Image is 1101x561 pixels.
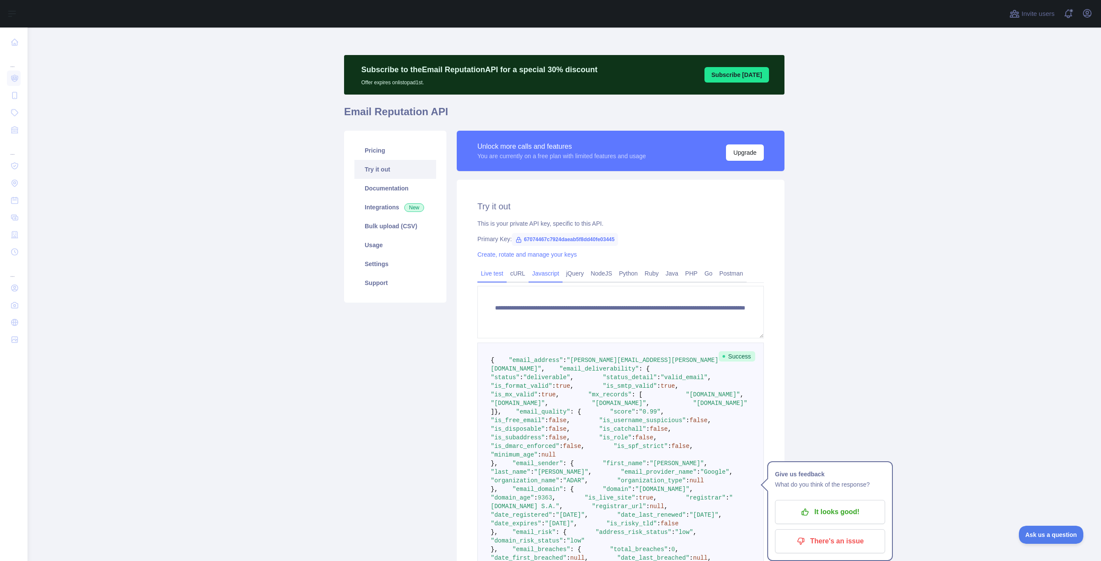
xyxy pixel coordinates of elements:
span: , [584,477,588,484]
a: jQuery [563,267,587,280]
span: , [588,469,592,475]
span: "valid_email" [661,374,707,381]
span: : [686,417,689,424]
span: "address_risk_status" [596,529,671,536]
a: Java [662,267,682,280]
span: , [581,443,584,450]
span: true [661,383,675,389]
h2: Try it out [477,200,764,212]
div: This is your private API key, specific to this API. [477,219,764,228]
span: : [632,434,635,441]
span: "is_smtp_valid" [603,383,657,389]
span: : [657,383,661,389]
span: "domain_risk_status" [491,537,563,544]
span: null [650,503,664,510]
span: "low" [566,537,584,544]
span: 9363 [538,494,552,501]
span: "domain_age" [491,494,534,501]
div: ... [7,139,21,156]
span: , [560,503,563,510]
span: "0.99" [639,408,661,415]
span: "is_role" [599,434,632,441]
button: There's an issue [775,529,885,553]
span: "is_catchall" [599,426,646,432]
span: : [668,443,671,450]
a: Live test [477,267,507,280]
span: 0 [671,546,675,553]
span: , [689,486,693,493]
span: : [560,477,563,484]
span: , [689,443,693,450]
span: }, [491,546,498,553]
span: "is_risky_tld" [606,520,657,527]
a: Documentation [354,179,436,198]
span: "date_registered" [491,512,552,518]
span: "minimum_age" [491,451,538,458]
span: "[PERSON_NAME]" [534,469,588,475]
span: : [657,374,661,381]
span: : [671,529,675,536]
span: , [541,365,545,372]
span: "deliverable" [523,374,570,381]
span: , [653,434,657,441]
span: : { [570,408,581,415]
button: Subscribe [DATE] [704,67,769,83]
span: true [556,383,570,389]
a: Integrations New [354,198,436,217]
span: "total_breaches" [610,546,667,553]
span: : [541,520,545,527]
a: Bulk upload (CSV) [354,217,436,236]
span: , [661,408,664,415]
span: { [491,357,494,364]
p: Offer expires on listopad 1st. [361,76,597,86]
span: , [729,469,733,475]
span: }, [491,529,498,536]
span: : [686,512,689,518]
span: }, [491,486,498,493]
span: "email_breaches" [512,546,570,553]
span: "organization_name" [491,477,560,484]
span: }, [494,408,501,415]
span: : [686,477,689,484]
span: : [635,408,639,415]
span: , [566,417,570,424]
a: Settings [354,254,436,273]
span: "mx_records" [588,391,632,398]
span: : [545,434,548,441]
span: : [534,494,538,501]
div: ... [7,261,21,279]
span: "[DOMAIN_NAME]" [491,400,545,407]
p: Subscribe to the Email Reputation API for a special 30 % discount [361,64,597,76]
span: Invite users [1021,9,1055,19]
span: : { [563,460,574,467]
span: "status_detail" [603,374,657,381]
span: "[DOMAIN_NAME]" [635,486,689,493]
span: , [552,494,556,501]
span: : [646,460,649,467]
p: There's an issue [781,534,879,549]
span: "is_username_suspicious" [599,417,686,424]
span: , [707,374,711,381]
span: , [545,400,548,407]
p: It looks good! [781,505,879,519]
span: "status" [491,374,520,381]
span: , [646,400,649,407]
iframe: Toggle Customer Support [1019,526,1084,544]
span: "organization_type" [617,477,686,484]
span: "[DATE]" [689,512,718,518]
span: , [704,460,707,467]
span: }, [491,460,498,467]
span: "first_name" [603,460,646,467]
a: Postman [716,267,747,280]
span: : [646,503,649,510]
span: "score" [610,408,635,415]
span: false [548,426,566,432]
span: "Google" [700,469,729,475]
span: "is_disposable" [491,426,545,432]
span: , [574,520,577,527]
span: : [ [632,391,643,398]
span: : [552,383,556,389]
span: false [671,443,689,450]
a: Usage [354,236,436,254]
div: ... [7,52,21,69]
